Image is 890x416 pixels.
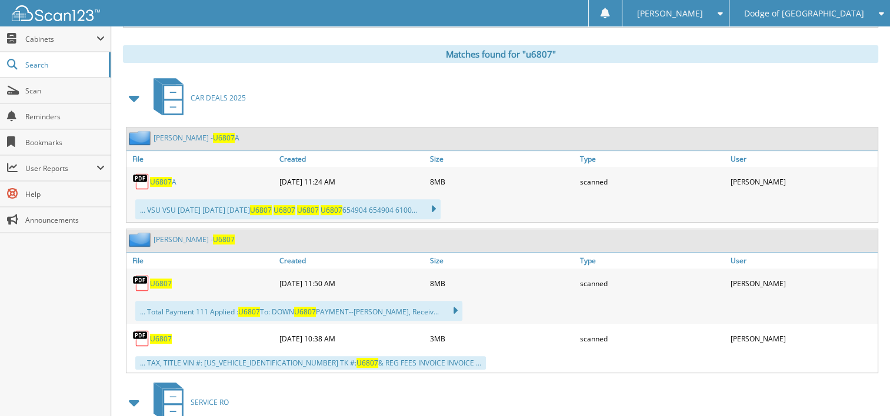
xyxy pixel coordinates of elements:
a: U6807 [150,334,172,344]
img: folder2.png [129,130,154,145]
span: U6807 [238,307,260,317]
span: U6807 [356,358,378,368]
div: 8MB [427,271,577,295]
a: CAR DEALS 2025 [146,75,246,121]
span: U6807 [297,205,319,215]
span: U6807 [213,133,235,143]
a: Created [276,151,426,167]
div: [DATE] 11:50 AM [276,271,426,295]
span: Help [25,189,105,199]
span: User Reports [25,163,96,173]
span: Announcements [25,215,105,225]
span: U6807 [213,234,235,244]
span: [PERSON_NAME] [637,10,703,17]
img: scan123-logo-white.svg [12,5,100,21]
img: PDF.png [132,173,150,190]
a: User [728,253,878,269]
span: Dodge of [GEOGRAPHIC_DATA] [744,10,864,17]
span: Bookmarks [25,137,105,147]
span: U6807 [150,177,172,187]
div: scanned [577,327,727,350]
a: Type [577,253,727,269]
div: [DATE] 10:38 AM [276,327,426,350]
a: U6807A [150,177,176,187]
img: PDF.png [132,274,150,292]
div: [PERSON_NAME] [728,271,878,295]
a: Type [577,151,727,167]
span: U6807 [294,307,316,317]
div: 3MB [427,327,577,350]
span: SERVICE RO [191,397,229,407]
a: [PERSON_NAME] -U6807 [154,234,235,244]
div: ... TAX, TITLE VIN #: [US_VEHICLE_IDENTIFICATION_NUMBER] TK #: & REG FEES INVOICE INVOICE ... [135,356,486,370]
div: scanned [577,170,727,193]
a: User [728,151,878,167]
span: U6807 [321,205,342,215]
div: [DATE] 11:24 AM [276,170,426,193]
a: Size [427,253,577,269]
span: Scan [25,86,105,96]
a: U6807 [150,279,172,288]
span: U6807 [250,205,272,215]
div: ... Total Payment 111 Applied : To: DOWN PAYMENT--[PERSON_NAME], Receiv... [135,301,462,321]
iframe: Chat Widget [831,360,890,416]
img: PDF.png [132,330,150,347]
a: File [126,151,276,167]
span: Search [25,60,103,70]
a: Created [276,253,426,269]
div: [PERSON_NAME] [728,327,878,350]
a: [PERSON_NAME] -U6807A [154,133,239,143]
div: 8MB [427,170,577,193]
a: File [126,253,276,269]
span: Cabinets [25,34,96,44]
span: Reminders [25,112,105,122]
span: U6807 [274,205,295,215]
div: [PERSON_NAME] [728,170,878,193]
a: Size [427,151,577,167]
div: scanned [577,271,727,295]
span: CAR DEALS 2025 [191,93,246,103]
div: Matches found for "u6807" [123,45,878,63]
div: ... VSU VSU [DATE] [DATE] [DATE] 654904 654904 6100... [135,199,441,219]
img: folder2.png [129,232,154,247]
